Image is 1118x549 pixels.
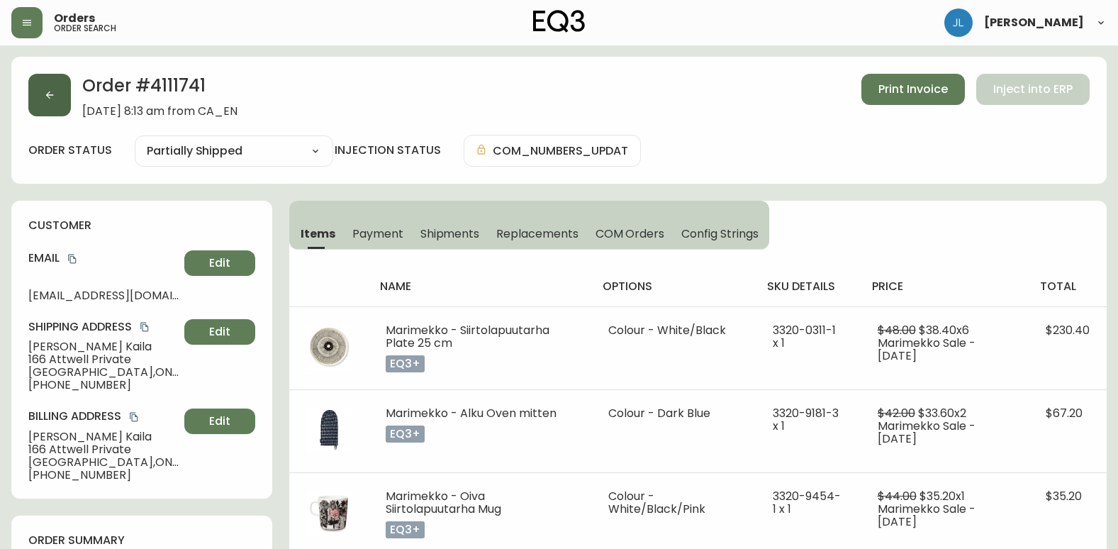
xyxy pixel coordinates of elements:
[420,226,480,241] span: Shipments
[878,501,976,530] span: Marimekko Sale - [DATE]
[54,13,95,24] span: Orders
[984,17,1084,28] span: [PERSON_NAME]
[306,490,352,536] img: 4c3c2fc0-ed2e-4f06-9bba-eb680ba66525.jpg
[28,250,179,266] h4: Email
[335,143,441,158] h4: injection status
[878,488,917,504] span: $44.00
[1046,322,1090,338] span: $230.40
[28,340,179,353] span: [PERSON_NAME] Kaila
[184,409,255,434] button: Edit
[878,335,976,364] span: Marimekko Sale - [DATE]
[28,143,112,158] label: order status
[28,409,179,424] h4: Billing Address
[386,488,501,517] span: Marimekko - Oiva Siirtolapuutarha Mug
[944,9,973,37] img: 1c9c23e2a847dab86f8017579b61559c
[681,226,758,241] span: Config Strings
[603,279,744,294] h4: options
[773,322,836,351] span: 3320-0311-1 x 1
[919,488,965,504] span: $35.20 x 1
[1046,488,1082,504] span: $35.20
[28,366,179,379] span: [GEOGRAPHIC_DATA] , ON , K2K0P6 , CA
[872,279,1017,294] h4: price
[209,255,230,271] span: Edit
[28,353,179,366] span: 166 Attwell Private
[184,319,255,345] button: Edit
[918,405,966,421] span: $33.60 x 2
[306,324,352,370] img: b855d54e-d2e1-4e96-b03e-675aa9bf662f.jpg
[608,407,739,420] li: Colour - Dark Blue
[386,322,549,351] span: Marimekko - Siirtolapuutarha Plate 25 cm
[306,407,352,453] img: 0bdd600c-10a2-410f-bfff-2f6da95dae38Optional[3320-9181-3-LP.jpg].jpg
[380,279,580,294] h4: name
[596,226,665,241] span: COM Orders
[209,324,230,340] span: Edit
[28,443,179,456] span: 166 Attwell Private
[28,456,179,469] span: [GEOGRAPHIC_DATA] , ON , K2K0P6 , CA
[138,320,152,334] button: copy
[773,488,841,517] span: 3320-9454-1 x 1
[82,105,237,118] span: [DATE] 8:13 am from CA_EN
[28,533,255,548] h4: order summary
[878,82,948,97] span: Print Invoice
[28,431,179,443] span: [PERSON_NAME] Kaila
[878,322,916,338] span: $48.00
[28,319,179,335] h4: Shipping Address
[386,405,557,421] span: Marimekko - Alku Oven mitten
[878,405,915,421] span: $42.00
[386,355,425,372] p: eq3+
[28,379,179,392] span: [PHONE_NUMBER]
[386,521,425,538] p: eq3+
[386,426,425,443] p: eq3+
[767,279,849,294] h4: sku details
[28,218,255,233] h4: customer
[608,324,739,337] li: Colour - White/Black
[861,74,965,105] button: Print Invoice
[28,469,179,482] span: [PHONE_NUMBER]
[352,226,403,241] span: Payment
[82,74,237,105] h2: Order # 4111741
[127,410,141,424] button: copy
[496,226,578,241] span: Replacements
[533,10,586,33] img: logo
[209,414,230,429] span: Edit
[28,289,179,302] span: [EMAIL_ADDRESS][DOMAIN_NAME]
[301,226,335,241] span: Items
[184,250,255,276] button: Edit
[1046,405,1083,421] span: $67.20
[65,252,79,266] button: copy
[878,418,976,447] span: Marimekko Sale - [DATE]
[608,490,739,516] li: Colour - White/Black/Pink
[773,405,839,434] span: 3320-9181-3 x 1
[1040,279,1095,294] h4: total
[919,322,969,338] span: $38.40 x 6
[54,24,116,33] h5: order search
